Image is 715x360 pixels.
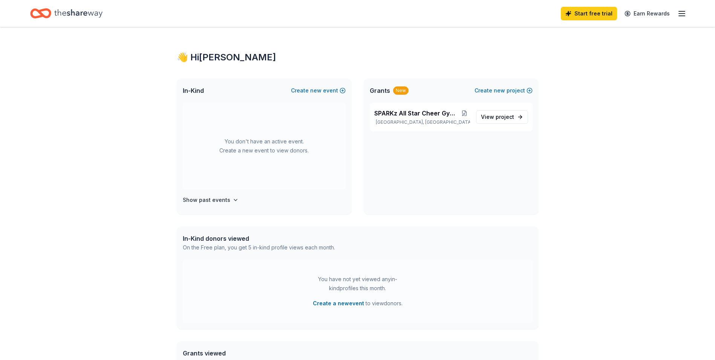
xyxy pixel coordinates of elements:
span: new [310,86,322,95]
span: In-Kind [183,86,204,95]
div: You don't have an active event. Create a new event to view donors. [183,103,346,189]
a: Earn Rewards [620,7,674,20]
button: Createnewevent [291,86,346,95]
a: Start free trial [561,7,617,20]
span: to view donors . [313,299,403,308]
button: Create a newevent [313,299,364,308]
div: On the Free plan, you get 5 in-kind profile views each month. [183,243,335,252]
p: [GEOGRAPHIC_DATA], [GEOGRAPHIC_DATA] [374,119,470,125]
button: Createnewproject [475,86,533,95]
button: Show past events [183,195,239,205]
span: Grants [370,86,390,95]
div: Grants viewed [183,349,331,358]
a: Home [30,5,103,22]
span: SPARKz All Star Cheer Gym Fundraiser [374,109,459,118]
h4: Show past events [183,195,230,205]
a: View project [476,110,528,124]
div: You have not yet viewed any in-kind profiles this month. [311,275,405,293]
div: In-Kind donors viewed [183,234,335,243]
span: new [494,86,505,95]
div: New [393,86,409,95]
div: 👋 Hi [PERSON_NAME] [177,51,539,63]
span: View [481,112,514,122]
span: project [496,114,514,120]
